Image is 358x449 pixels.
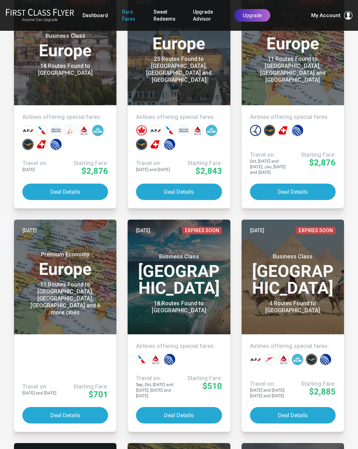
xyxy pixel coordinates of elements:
div: American Airlines [164,125,175,136]
img: First Class Flyer [6,8,74,16]
div: American Airlines [136,354,147,365]
div: Brussels Airlines [64,125,76,136]
span: My Account [311,11,341,20]
div: Austrian Airlines‎ [264,354,275,365]
div: Air France [150,125,161,136]
div: Delta Airlines [278,354,289,365]
a: Upgrade [234,9,270,22]
a: First Class FlyerAnyone Can Upgrade [6,8,74,22]
span: Expires Soon [182,227,222,234]
div: 11 Routes Found to [GEOGRAPHIC_DATA], [GEOGRAPHIC_DATA], [GEOGRAPHIC_DATA] and 6 more cities [27,281,104,316]
div: Lufthansa [22,139,34,150]
div: Lot Polish [250,125,261,136]
div: Air France [22,125,34,136]
div: British Airways [50,125,62,136]
h4: Airlines offering special fares: [136,114,222,121]
small: Business Class [141,253,218,260]
div: United [320,354,331,365]
div: Air France [250,354,261,365]
div: 18 Routes Found to [GEOGRAPHIC_DATA] [27,63,104,77]
time: [DATE] [250,227,264,234]
time: [DATE] [22,227,37,234]
div: Swiss [150,139,161,150]
button: Deal Details [136,184,222,200]
h3: [GEOGRAPHIC_DATA] [136,253,222,297]
h3: Europe [250,26,336,52]
div: 4 Routes Found to [GEOGRAPHIC_DATA] [254,300,331,314]
button: Deal Details [22,407,108,423]
div: Lufthansa [264,125,275,136]
button: Deal Details [250,184,336,200]
div: Swiss [278,125,289,136]
div: Delta Airlines [192,125,203,136]
small: Premium Economy [27,251,104,258]
h4: Airlines offering special fares: [250,114,336,121]
time: [DATE] [136,227,150,234]
h3: Europe [22,251,108,278]
div: United [292,125,303,136]
h3: Europe [22,33,108,59]
small: Business Class [27,33,104,40]
div: United [164,139,175,150]
small: Anyone Can Upgrade [6,17,74,22]
div: Delta Airlines [150,354,161,365]
div: United [164,354,175,365]
button: Deal Details [22,184,108,200]
div: KLM [292,354,303,365]
div: 18 Routes Found to [GEOGRAPHIC_DATA] [141,300,218,314]
h4: Airlines offering special fares: [250,343,336,350]
div: Swiss [36,139,48,150]
div: KLM [92,125,103,136]
a: [DATE]Premium EconomyEurope11 Routes Found to [GEOGRAPHIC_DATA], [GEOGRAPHIC_DATA], [GEOGRAPHIC_D... [14,220,116,432]
button: Deal Details [136,407,222,423]
a: [DATE]Expires SoonBusiness Class[GEOGRAPHIC_DATA]4 Routes Found to [GEOGRAPHIC_DATA]Airlines offe... [242,220,344,432]
div: Lufthansa [306,354,317,365]
h3: [GEOGRAPHIC_DATA] [250,253,336,297]
h4: Airlines offering special fares: [22,114,108,121]
h3: Europe [136,26,222,52]
div: 25 Routes Found to [GEOGRAPHIC_DATA], [GEOGRAPHIC_DATA] and [GEOGRAPHIC_DATA] [141,56,218,84]
div: British Airways [178,125,189,136]
a: [DATE]Expires SoonBusiness Class[GEOGRAPHIC_DATA]18 Routes Found to [GEOGRAPHIC_DATA]Airlines off... [128,220,230,432]
h4: Airlines offering special fares: [136,343,222,350]
div: Lufthansa [136,139,147,150]
small: Business Class [254,253,331,260]
button: My Account [311,11,352,20]
div: KLM [206,125,217,136]
a: Sweet Redeems [153,6,179,25]
div: Delta Airlines [78,125,89,136]
span: Expires Soon [296,227,336,234]
button: Deal Details [250,407,336,423]
div: Air Canada [136,125,147,136]
div: American Airlines [36,125,48,136]
div: 11 Routes Found to [GEOGRAPHIC_DATA], [GEOGRAPHIC_DATA] and [GEOGRAPHIC_DATA] [254,56,331,84]
div: United [50,139,62,150]
a: Rare Fares [122,6,139,25]
a: Dashboard [83,9,108,22]
a: Upgrade Advisor [193,6,220,25]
